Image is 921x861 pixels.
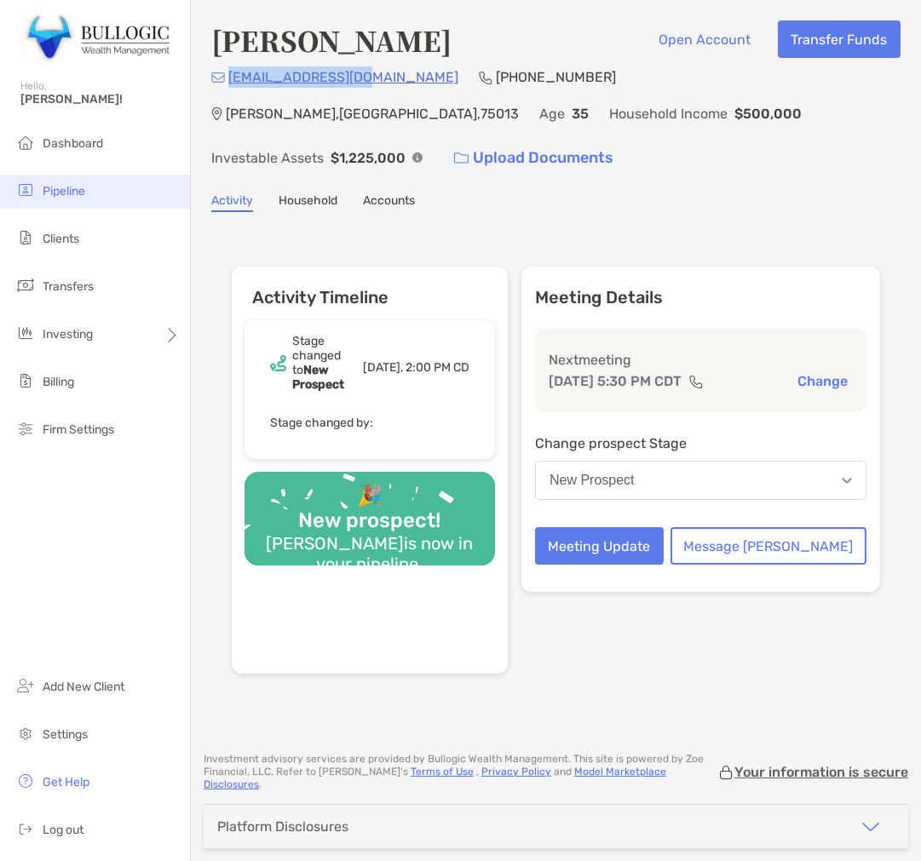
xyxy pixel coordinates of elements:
[270,355,286,371] img: Event icon
[363,360,403,375] span: [DATE],
[228,66,458,88] p: [EMAIL_ADDRESS][DOMAIN_NAME]
[479,71,492,84] img: Phone Icon
[549,370,682,392] p: [DATE] 5:30 PM CDT
[15,418,36,439] img: firm-settings icon
[232,267,508,307] h6: Activity Timeline
[279,193,337,212] a: Household
[646,20,764,58] button: Open Account
[43,775,89,789] span: Get Help
[535,287,866,308] p: Meeting Details
[688,375,704,388] img: communication type
[43,823,83,837] span: Log out
[550,473,635,488] div: New Prospect
[411,766,474,778] a: Terms of Use
[217,818,348,835] div: Platform Disclosures
[226,103,519,124] p: [PERSON_NAME] , [GEOGRAPHIC_DATA] , 75013
[842,478,852,484] img: Open dropdown arrow
[270,412,469,433] p: Stage changed by:
[43,136,103,151] span: Dashboard
[535,527,664,565] button: Meeting Update
[15,723,36,743] img: settings icon
[572,103,589,124] p: 35
[671,527,866,565] button: Message [PERSON_NAME]
[15,323,36,343] img: investing icon
[204,753,717,791] p: Investment advisory services are provided by Bullogic Wealth Management . This site is powered by...
[734,764,908,780] p: Your information is secure
[43,680,124,694] span: Add New Client
[539,103,565,124] p: Age
[43,375,74,389] span: Billing
[454,152,469,164] img: button icon
[350,484,389,508] div: 🎉
[535,461,866,500] button: New Prospect
[211,72,225,83] img: Email Icon
[43,327,93,342] span: Investing
[15,275,36,296] img: transfers icon
[43,232,79,246] span: Clients
[363,193,415,212] a: Accounts
[20,92,180,106] span: [PERSON_NAME]!
[43,184,85,198] span: Pipeline
[443,140,625,176] a: Upload Documents
[43,422,114,437] span: Firm Settings
[211,193,253,212] a: Activity
[412,152,423,163] img: Info Icon
[292,508,448,533] div: New prospect!
[792,372,853,390] button: Change
[245,533,495,574] div: [PERSON_NAME] is now in your pipeline.
[292,363,344,392] b: New Prospect
[406,360,469,375] span: 2:00 PM CD
[15,227,36,248] img: clients icon
[609,103,728,124] p: Household Income
[15,771,36,791] img: get-help icon
[535,433,866,454] p: Change prospect Stage
[778,20,901,58] button: Transfer Funds
[15,180,36,200] img: pipeline icon
[734,103,802,124] p: $500,000
[292,334,363,392] div: Stage changed to
[211,147,324,169] p: Investable Assets
[204,766,666,790] a: Model Marketplace Disclosures
[15,370,36,391] img: billing icon
[211,20,452,60] h4: [PERSON_NAME]
[481,766,551,778] a: Privacy Policy
[861,817,881,837] img: icon arrow
[15,818,36,839] img: logout icon
[43,727,88,742] span: Settings
[43,279,94,294] span: Transfers
[331,147,406,169] p: $1,225,000
[15,132,36,152] img: dashboard icon
[496,66,616,88] p: [PHONE_NUMBER]
[211,107,222,121] img: Location Icon
[549,349,853,370] p: Next meeting
[20,7,170,68] img: Zoe Logo
[15,675,36,696] img: add_new_client icon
